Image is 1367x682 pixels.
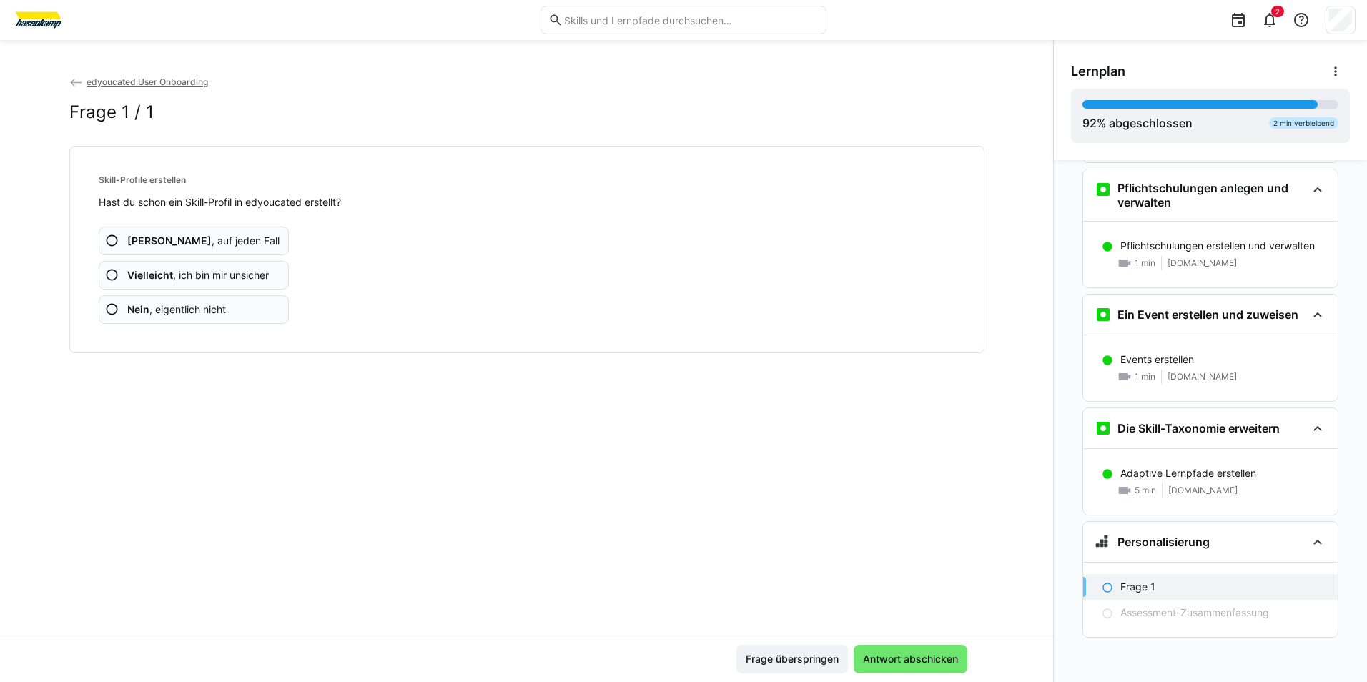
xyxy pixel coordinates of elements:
span: 1 min [1135,257,1155,269]
span: [DOMAIN_NAME] [1168,485,1238,496]
span: 5 min [1135,485,1156,496]
h3: Ein Event erstellen und zuweisen [1117,307,1298,322]
p: Assessment-Zusammenfassung [1120,606,1269,620]
span: , eigentlich nicht [127,302,226,317]
h3: Personalisierung [1117,535,1210,549]
p: Adaptive Lernpfade erstellen [1120,466,1256,480]
a: edyoucated User Onboarding [69,76,209,87]
p: Hast du schon ein Skill-Profil in edyoucated erstellt? [99,195,955,209]
p: Pflichtschulungen erstellen und verwalten [1120,239,1315,253]
span: Lernplan [1071,64,1125,79]
input: Skills und Lernpfade durchsuchen… [563,14,819,26]
b: [PERSON_NAME] [127,234,212,247]
span: edyoucated User Onboarding [87,76,208,87]
span: , auf jeden Fall [127,234,280,248]
span: , ich bin mir unsicher [127,268,269,282]
div: % abgeschlossen [1082,114,1193,132]
span: 92 [1082,116,1097,130]
h3: Die Skill-Taxonomie erweitern [1117,421,1280,435]
h3: Pflichtschulungen anlegen und verwalten [1117,181,1306,209]
span: [DOMAIN_NAME] [1168,371,1237,382]
span: 1 min [1135,371,1155,382]
span: 2 [1275,7,1280,16]
h2: Frage 1 / 1 [69,102,154,123]
b: Vielleicht [127,269,173,281]
button: Frage überspringen [736,645,848,673]
b: Nein [127,303,149,315]
span: [DOMAIN_NAME] [1168,257,1237,269]
span: Antwort abschicken [861,652,960,666]
div: 2 min verbleibend [1269,117,1338,129]
button: Antwort abschicken [854,645,967,673]
span: Frage überspringen [744,652,841,666]
p: Frage 1 [1120,580,1155,594]
p: Events erstellen [1120,352,1194,367]
h4: Skill-Profile erstellen [99,175,955,185]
